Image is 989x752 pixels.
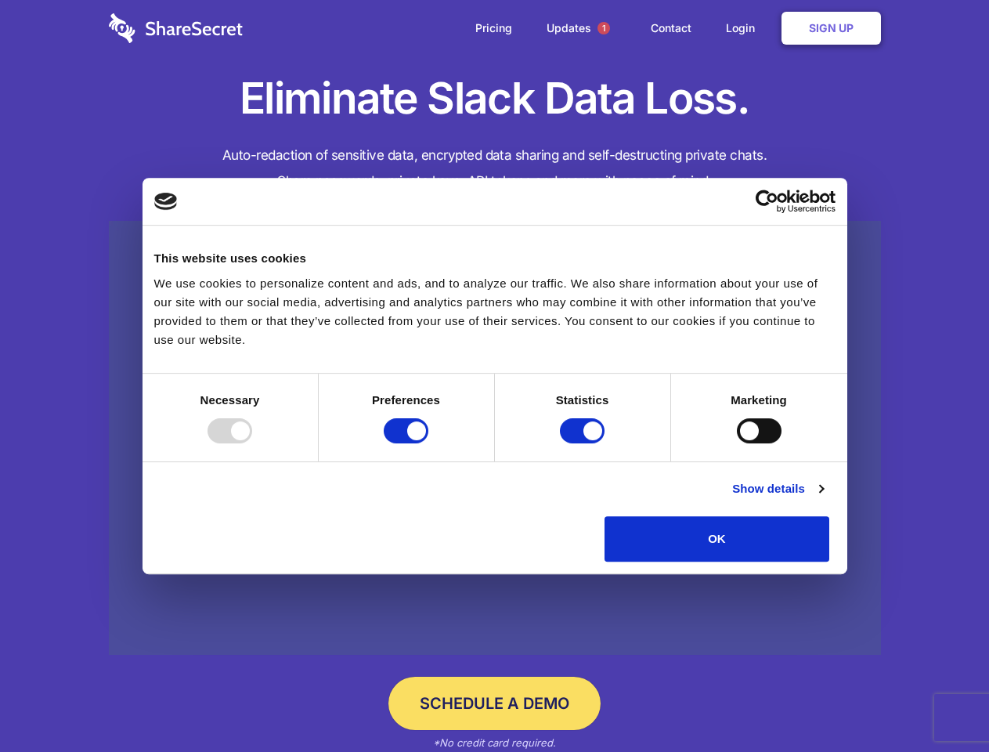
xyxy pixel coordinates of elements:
a: Wistia video thumbnail [109,221,881,656]
h1: Eliminate Slack Data Loss. [109,70,881,127]
div: This website uses cookies [154,249,836,268]
a: Contact [635,4,707,52]
strong: Preferences [372,393,440,407]
a: Login [710,4,778,52]
strong: Statistics [556,393,609,407]
a: Usercentrics Cookiebot - opens in a new window [698,190,836,213]
h4: Auto-redaction of sensitive data, encrypted data sharing and self-destructing private chats. Shar... [109,143,881,194]
a: Schedule a Demo [388,677,601,730]
img: logo [154,193,178,210]
a: Pricing [460,4,528,52]
em: *No credit card required. [433,736,556,749]
a: Sign Up [781,12,881,45]
span: 1 [597,22,610,34]
img: logo-wordmark-white-trans-d4663122ce5f474addd5e946df7df03e33cb6a1c49d2221995e7729f52c070b2.svg [109,13,243,43]
strong: Marketing [731,393,787,407]
button: OK [605,516,829,562]
a: Show details [732,479,823,498]
strong: Necessary [200,393,260,407]
div: We use cookies to personalize content and ads, and to analyze our traffic. We also share informat... [154,274,836,349]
